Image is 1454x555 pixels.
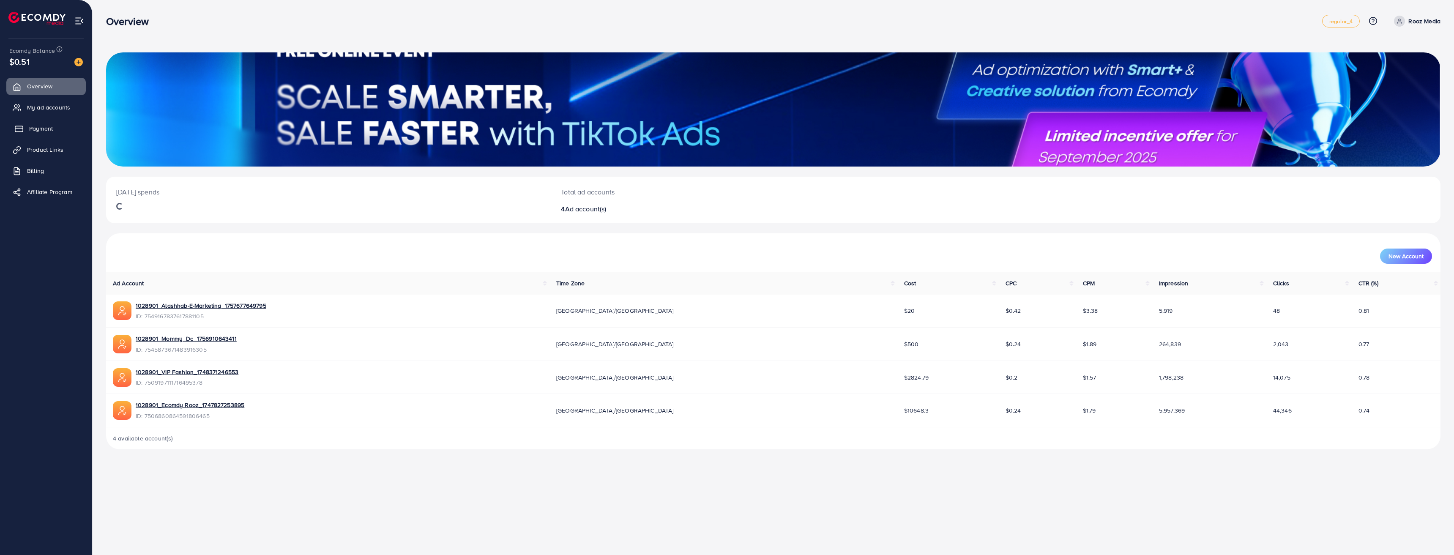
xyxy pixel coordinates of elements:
[1159,340,1181,348] span: 264,839
[1329,19,1353,24] span: regular_4
[1006,279,1017,287] span: CPC
[1273,340,1289,348] span: 2,043
[1083,340,1097,348] span: $1.89
[1322,15,1360,27] a: regular_4
[1358,373,1370,382] span: 0.78
[1408,16,1440,26] p: Rooz Media
[136,312,266,320] span: ID: 7549167837617881105
[1006,373,1018,382] span: $0.2
[27,167,44,175] span: Billing
[136,378,238,387] span: ID: 7509197111716495378
[113,335,131,353] img: ic-ads-acc.e4c84228.svg
[1083,406,1096,415] span: $1.79
[9,55,30,68] span: $0.51
[1159,279,1189,287] span: Impression
[9,46,55,55] span: Ecomdy Balance
[113,279,144,287] span: Ad Account
[116,187,541,197] p: [DATE] spends
[113,301,131,320] img: ic-ads-acc.e4c84228.svg
[74,16,84,26] img: menu
[136,401,244,409] a: 1028901_Ecomdy Rooz_1747827253895
[1273,373,1290,382] span: 14,075
[113,368,131,387] img: ic-ads-acc.e4c84228.svg
[565,204,607,213] span: Ad account(s)
[27,103,70,112] span: My ad accounts
[1006,406,1021,415] span: $0.24
[904,340,919,348] span: $500
[6,99,86,116] a: My ad accounts
[6,162,86,179] a: Billing
[556,279,585,287] span: Time Zone
[1380,249,1432,264] button: New Account
[904,406,929,415] span: $10648.3
[1159,306,1173,315] span: 5,919
[561,205,874,213] h2: 4
[1006,306,1021,315] span: $0.42
[556,373,674,382] span: [GEOGRAPHIC_DATA]/[GEOGRAPHIC_DATA]
[136,345,237,354] span: ID: 7545873671483916305
[556,306,674,315] span: [GEOGRAPHIC_DATA]/[GEOGRAPHIC_DATA]
[1159,406,1185,415] span: 5,957,369
[1083,373,1096,382] span: $1.57
[106,15,156,27] h3: Overview
[6,78,86,95] a: Overview
[556,340,674,348] span: [GEOGRAPHIC_DATA]/[GEOGRAPHIC_DATA]
[136,368,238,376] a: 1028901_VIP Fashion_1748371246553
[904,306,915,315] span: $20
[113,401,131,420] img: ic-ads-acc.e4c84228.svg
[113,434,173,443] span: 4 available account(s)
[1358,406,1370,415] span: 0.74
[27,145,63,154] span: Product Links
[1391,16,1440,27] a: Rooz Media
[27,188,72,196] span: Affiliate Program
[904,279,916,287] span: Cost
[1006,340,1021,348] span: $0.24
[904,373,929,382] span: $2824.79
[136,412,244,420] span: ID: 7506860864591806465
[6,183,86,200] a: Affiliate Program
[1083,306,1098,315] span: $3.38
[1358,279,1378,287] span: CTR (%)
[1159,373,1183,382] span: 1,798,238
[29,124,53,133] span: Payment
[1358,306,1369,315] span: 0.81
[136,301,266,310] a: 1028901_Alashhab-E-Marketing_1757677649795
[1273,306,1280,315] span: 48
[8,12,66,25] img: logo
[6,141,86,158] a: Product Links
[1273,406,1292,415] span: 44,346
[1083,279,1095,287] span: CPM
[1273,279,1289,287] span: Clicks
[1388,253,1424,259] span: New Account
[6,120,86,137] a: Payment
[1358,340,1369,348] span: 0.77
[136,334,237,343] a: 1028901_Mommy_Dc_1756910643411
[556,406,674,415] span: [GEOGRAPHIC_DATA]/[GEOGRAPHIC_DATA]
[74,58,83,66] img: image
[561,187,874,197] p: Total ad accounts
[27,82,52,90] span: Overview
